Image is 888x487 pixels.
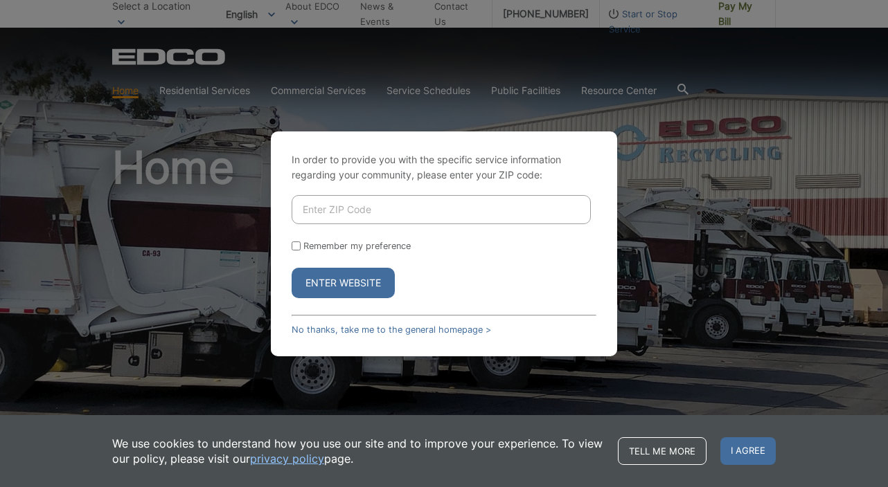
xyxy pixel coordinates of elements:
a: No thanks, take me to the general homepage > [292,324,491,335]
a: Tell me more [618,437,707,465]
p: We use cookies to understand how you use our site and to improve your experience. To view our pol... [112,436,604,466]
button: Enter Website [292,268,395,298]
span: I agree [720,437,776,465]
label: Remember my preference [303,241,411,251]
input: Enter ZIP Code [292,195,591,224]
a: privacy policy [250,451,324,466]
p: In order to provide you with the specific service information regarding your community, please en... [292,152,596,183]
